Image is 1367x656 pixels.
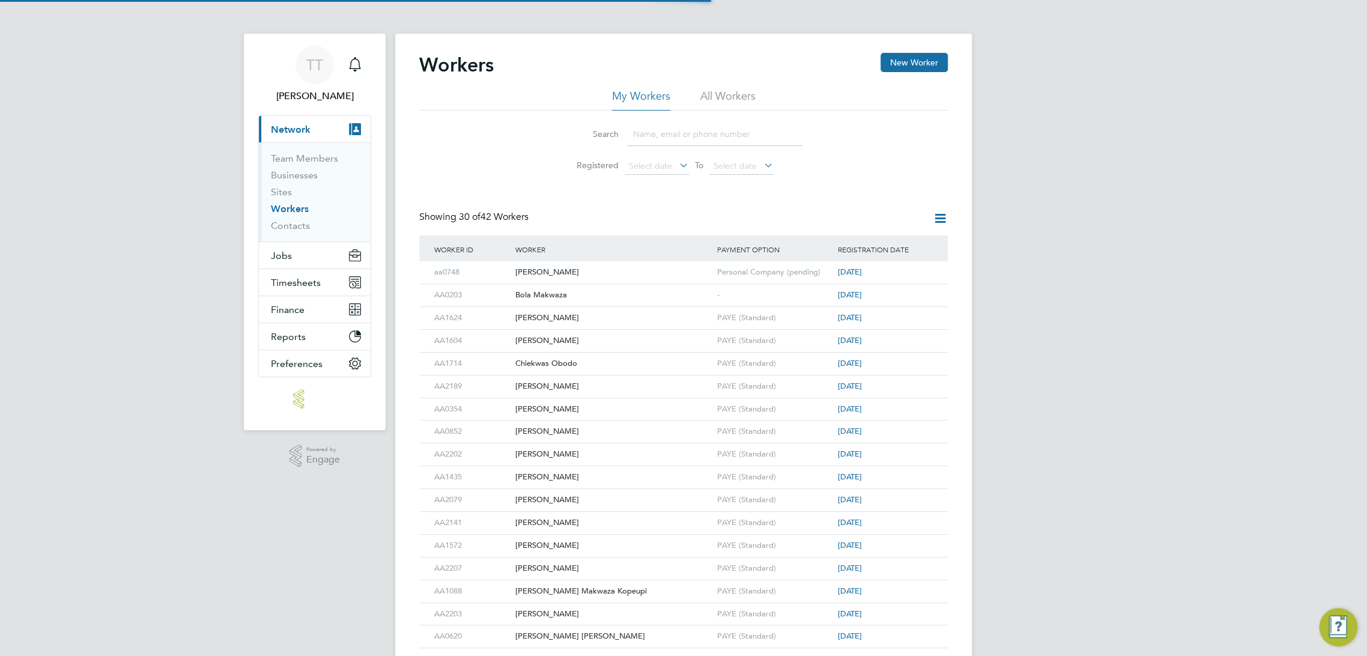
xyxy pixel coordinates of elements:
[714,375,835,398] div: PAYE (Standard)
[431,330,512,352] div: AA1604
[431,261,936,271] a: aa0748[PERSON_NAME]Personal Company (pending)[DATE]
[512,512,714,534] div: [PERSON_NAME]
[838,631,862,641] span: [DATE]
[259,242,371,269] button: Jobs
[838,563,862,573] span: [DATE]
[512,375,714,398] div: [PERSON_NAME]
[714,580,835,603] div: PAYE (Standard)
[244,34,386,430] nav: Main navigation
[271,124,311,135] span: Network
[431,398,512,421] div: AA0354
[306,57,323,73] span: TT
[431,625,936,635] a: AA0620[PERSON_NAME] [PERSON_NAME]PAYE (Standard)[DATE]
[431,603,512,625] div: AA2203
[512,603,714,625] div: [PERSON_NAME]
[431,625,512,648] div: AA0620
[431,511,936,521] a: AA2141[PERSON_NAME]PAYE (Standard)[DATE]
[512,307,714,329] div: [PERSON_NAME]
[431,307,512,329] div: AA1624
[431,329,936,339] a: AA1604[PERSON_NAME]PAYE (Standard)[DATE]
[259,350,371,377] button: Preferences
[512,421,714,443] div: [PERSON_NAME]
[306,455,340,465] span: Engage
[714,535,835,557] div: PAYE (Standard)
[838,540,862,550] span: [DATE]
[838,472,862,482] span: [DATE]
[271,169,318,181] a: Businesses
[714,160,757,171] span: Select date
[629,160,672,171] span: Select date
[431,580,512,603] div: AA1088
[431,466,512,488] div: AA1435
[259,296,371,323] button: Finance
[431,512,512,534] div: AA2141
[431,603,936,613] a: AA2203[PERSON_NAME]PAYE (Standard)[DATE]
[431,489,512,511] div: AA2079
[259,116,371,142] button: Network
[431,352,936,362] a: AA1714Chiekwas ObodoPAYE (Standard)[DATE]
[431,557,512,580] div: AA2207
[1319,608,1357,646] button: Engage Resource Center
[714,307,835,329] div: PAYE (Standard)
[271,358,323,369] span: Preferences
[259,269,371,296] button: Timesheets
[565,129,619,139] label: Search
[431,353,512,375] div: AA1714
[512,443,714,466] div: [PERSON_NAME]
[512,625,714,648] div: [PERSON_NAME] [PERSON_NAME]
[838,290,862,300] span: [DATE]
[431,557,936,567] a: AA2207[PERSON_NAME]PAYE (Standard)[DATE]
[512,235,714,263] div: Worker
[627,123,802,146] input: Name, email or phone number
[714,284,835,306] div: -
[431,443,936,453] a: AA2202[PERSON_NAME]PAYE (Standard)[DATE]
[431,284,512,306] div: AA0203
[838,267,862,277] span: [DATE]
[271,186,292,198] a: Sites
[838,358,862,368] span: [DATE]
[431,580,936,590] a: AA1088[PERSON_NAME] Makwaza KopeupiPAYE (Standard)[DATE]
[714,625,835,648] div: PAYE (Standard)
[565,160,619,171] label: Registered
[838,404,862,414] span: [DATE]
[271,203,309,214] a: Workers
[431,398,936,408] a: AA0354[PERSON_NAME]PAYE (Standard)[DATE]
[714,557,835,580] div: PAYE (Standard)
[612,89,670,111] li: My Workers
[714,398,835,421] div: PAYE (Standard)
[714,235,835,263] div: Payment Option
[512,580,714,603] div: [PERSON_NAME] Makwaza Kopeupi
[512,330,714,352] div: [PERSON_NAME]
[512,557,714,580] div: [PERSON_NAME]
[271,277,321,288] span: Timesheets
[459,211,529,223] span: 42 Workers
[258,46,371,103] a: TT[PERSON_NAME]
[293,389,336,408] img: 2012security-logo-retina.png
[512,284,714,306] div: Bola Makwaza
[714,603,835,625] div: PAYE (Standard)
[714,261,835,284] div: Personal Company (pending)
[714,512,835,534] div: PAYE (Standard)
[431,375,936,385] a: AA2189[PERSON_NAME]PAYE (Standard)[DATE]
[838,312,862,323] span: [DATE]
[431,284,936,294] a: AA0203Bola Makwaza-[DATE]
[512,261,714,284] div: [PERSON_NAME]
[700,89,756,111] li: All Workers
[838,494,862,505] span: [DATE]
[459,211,480,223] span: 30 of
[838,517,862,527] span: [DATE]
[431,235,512,263] div: Worker ID
[431,421,512,443] div: AA0852
[259,323,371,350] button: Reports
[258,389,371,408] a: Go to home page
[838,586,862,596] span: [DATE]
[259,142,371,241] div: Network
[835,235,936,263] div: Registration Date
[306,445,340,455] span: Powered by
[431,420,936,430] a: AA0852[PERSON_NAME]PAYE (Standard)[DATE]
[431,375,512,398] div: AA2189
[431,535,512,557] div: AA1572
[431,488,936,499] a: AA2079[PERSON_NAME]PAYE (Standard)[DATE]
[512,535,714,557] div: [PERSON_NAME]
[271,220,310,231] a: Contacts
